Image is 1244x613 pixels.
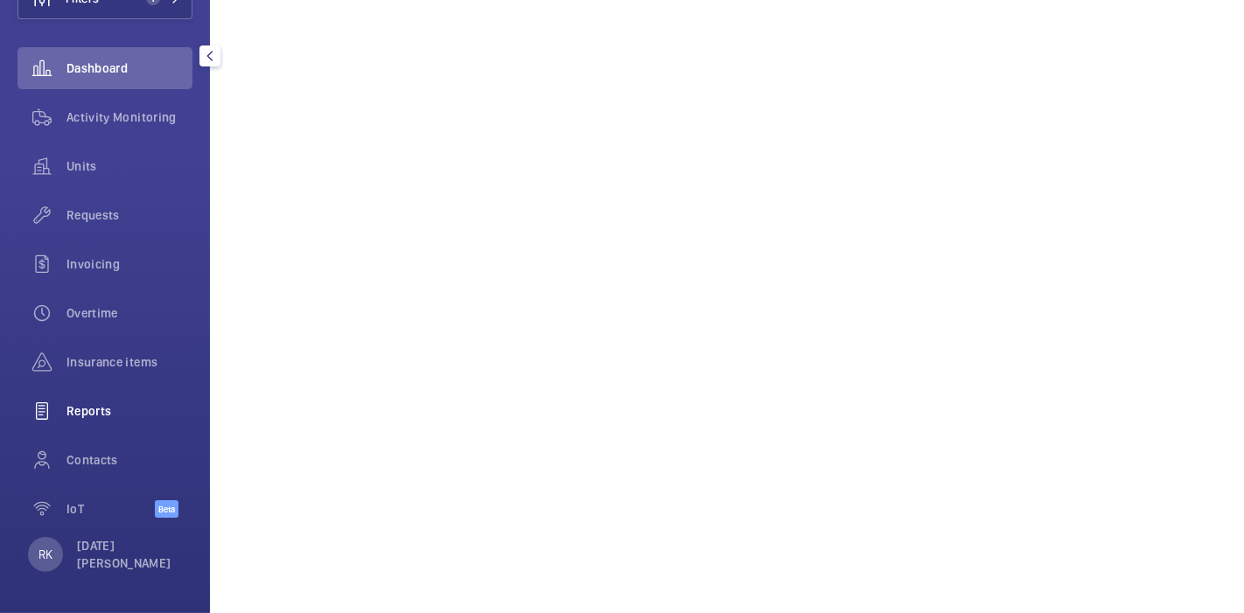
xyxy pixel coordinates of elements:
[66,451,192,469] span: Contacts
[66,500,155,518] span: IoT
[66,108,192,126] span: Activity Monitoring
[66,304,192,322] span: Overtime
[66,353,192,371] span: Insurance items
[66,255,192,273] span: Invoicing
[38,546,52,563] p: RK
[77,537,182,572] p: [DATE][PERSON_NAME]
[66,402,192,420] span: Reports
[66,59,192,77] span: Dashboard
[155,500,178,518] span: Beta
[66,206,192,224] span: Requests
[66,157,192,175] span: Units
